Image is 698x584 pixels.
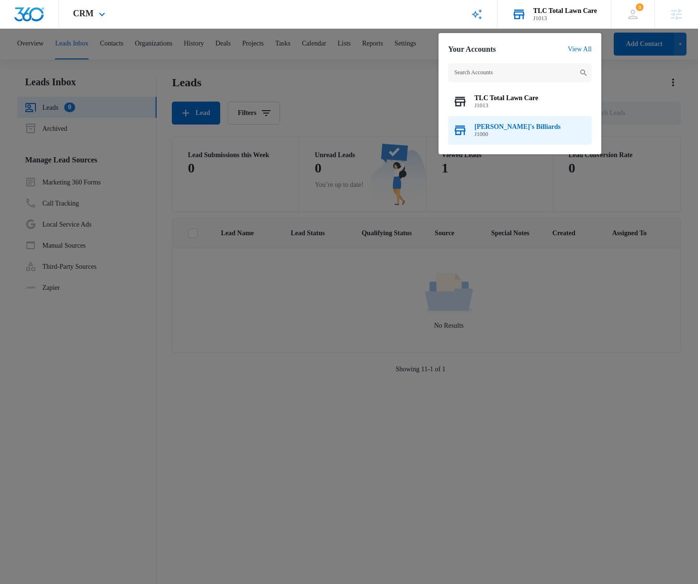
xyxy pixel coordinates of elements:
h2: Your Accounts [448,45,496,54]
div: account id [533,15,597,22]
span: J1013 [474,102,538,109]
button: TLC Total Lawn CareJ1013 [448,87,592,116]
span: [PERSON_NAME]'s Billiards [474,123,561,131]
span: TLC Total Lawn Care [474,94,538,102]
input: Search Accounts [448,63,592,82]
span: CRM [73,9,94,19]
div: account name [533,7,597,15]
span: 3 [636,3,643,11]
div: notifications count [636,3,643,11]
span: J1000 [474,131,561,137]
a: View All [568,46,592,53]
button: [PERSON_NAME]'s BilliardsJ1000 [448,116,592,145]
